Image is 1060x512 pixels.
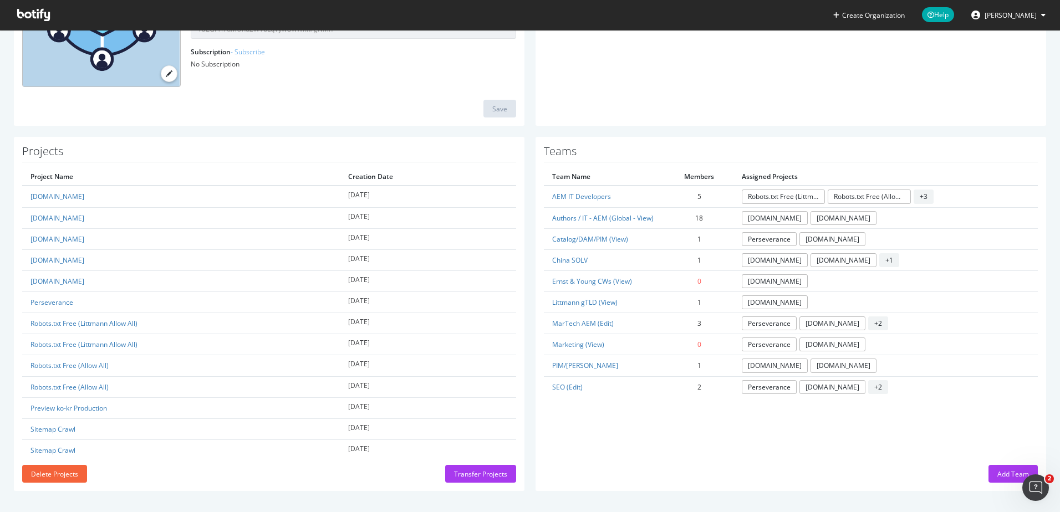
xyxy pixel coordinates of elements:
[742,253,808,267] a: [DOMAIN_NAME]
[340,207,516,228] td: [DATE]
[1045,474,1054,483] span: 2
[914,190,934,203] span: + 3
[340,418,516,439] td: [DATE]
[988,465,1038,483] button: Add Team
[445,469,516,479] a: Transfer Projects
[191,47,265,57] label: Subscription
[340,168,516,186] th: Creation Date
[922,7,954,22] span: Help
[552,255,588,265] a: China SOLV
[552,213,654,223] a: Authors / IT - AEM (Global - View)
[340,440,516,461] td: [DATE]
[31,469,78,479] div: Delete Projects
[665,355,733,376] td: 1
[665,249,733,270] td: 1
[30,192,84,201] a: [DOMAIN_NAME]
[742,295,808,309] a: [DOMAIN_NAME]
[799,337,865,351] a: [DOMAIN_NAME]
[799,232,865,246] a: [DOMAIN_NAME]
[799,380,865,394] a: [DOMAIN_NAME]
[868,316,888,330] span: + 2
[997,469,1029,479] div: Add Team
[879,253,899,267] span: + 1
[552,340,604,349] a: Marketing (View)
[665,186,733,207] td: 5
[30,255,84,265] a: [DOMAIN_NAME]
[552,298,618,307] a: Littmann gTLD (View)
[988,469,1038,479] a: Add Team
[665,334,733,355] td: 0
[30,319,137,328] a: Robots.txt Free (Littmann Allow All)
[811,359,876,372] a: [DOMAIN_NAME]
[340,397,516,418] td: [DATE]
[22,469,87,479] a: Delete Projects
[544,145,1038,162] h1: Teams
[340,228,516,249] td: [DATE]
[742,232,797,246] a: Perseverance
[340,249,516,270] td: [DATE]
[833,10,905,21] button: Create Organization
[962,6,1054,24] button: [PERSON_NAME]
[811,253,876,267] a: [DOMAIN_NAME]
[828,190,911,203] a: Robots.txt Free (Allow All)
[665,313,733,334] td: 3
[665,228,733,249] td: 1
[665,292,733,313] td: 1
[30,446,75,455] a: Sitemap Crawl
[30,298,73,307] a: Perseverance
[665,270,733,291] td: 0
[799,316,865,330] a: [DOMAIN_NAME]
[544,168,665,186] th: Team Name
[742,337,797,351] a: Perseverance
[30,213,84,223] a: [DOMAIN_NAME]
[665,376,733,397] td: 2
[340,270,516,291] td: [DATE]
[868,380,888,394] span: + 2
[742,274,808,288] a: [DOMAIN_NAME]
[742,190,825,203] a: Robots.txt Free (Littmann Allow All)
[231,47,265,57] a: - Subscribe
[30,403,107,413] a: Preview ko-kr Production
[665,168,733,186] th: Members
[733,168,1038,186] th: Assigned Projects
[742,359,808,372] a: [DOMAIN_NAME]
[30,277,84,286] a: [DOMAIN_NAME]
[30,340,137,349] a: Robots.txt Free (Littmann Allow All)
[552,382,583,392] a: SEO (Edit)
[1022,474,1049,501] iframe: Intercom live chat
[340,292,516,313] td: [DATE]
[340,313,516,334] td: [DATE]
[445,465,516,483] button: Transfer Projects
[665,207,733,228] td: 18
[30,424,75,434] a: Sitemap Crawl
[552,319,614,328] a: MarTech AEM (Edit)
[30,234,84,244] a: [DOMAIN_NAME]
[742,380,797,394] a: Perseverance
[22,145,516,162] h1: Projects
[811,211,876,225] a: [DOMAIN_NAME]
[454,469,507,479] div: Transfer Projects
[340,355,516,376] td: [DATE]
[340,376,516,397] td: [DATE]
[22,465,87,483] button: Delete Projects
[340,186,516,207] td: [DATE]
[492,104,507,114] div: Save
[552,192,611,201] a: AEM IT Developers
[985,11,1037,20] span: Travis Yano
[483,100,516,117] button: Save
[340,334,516,355] td: [DATE]
[30,361,109,370] a: Robots.txt Free (Allow All)
[552,361,618,370] a: PIM/[PERSON_NAME]
[22,168,340,186] th: Project Name
[742,211,808,225] a: [DOMAIN_NAME]
[30,382,109,392] a: Robots.txt Free (Allow All)
[552,234,628,244] a: Catalog/DAM/PIM (View)
[552,277,632,286] a: Ernst & Young CWs (View)
[191,59,516,69] div: No Subscription
[742,316,797,330] a: Perseverance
